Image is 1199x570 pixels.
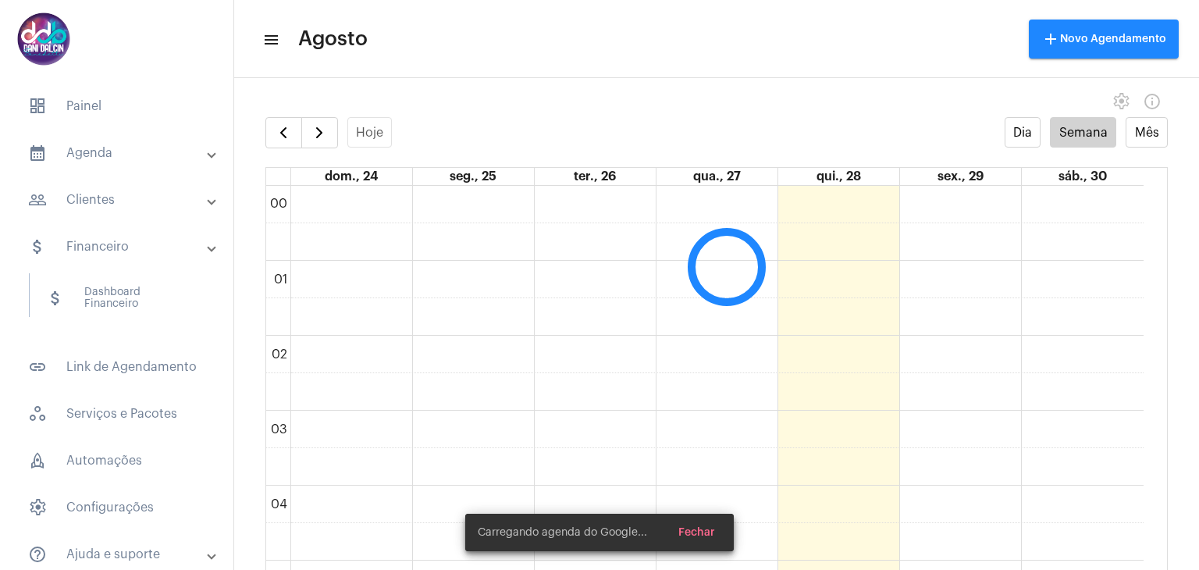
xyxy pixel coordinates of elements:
[301,117,338,148] button: Próximo Semana
[268,497,290,511] div: 04
[262,30,278,49] mat-icon: sidenav icon
[9,265,233,339] div: sidenav iconFinanceiro
[28,451,47,470] span: sidenav icon
[1126,117,1168,148] button: Mês
[28,237,208,256] mat-panel-title: Financeiro
[271,273,290,287] div: 01
[16,442,218,479] span: Automações
[28,404,47,423] span: sidenav icon
[1029,20,1179,59] button: Novo Agendamento
[28,191,208,209] mat-panel-title: Clientes
[1137,86,1168,117] button: Info
[1050,117,1116,148] button: Semana
[1105,86,1137,117] button: settings
[267,197,290,211] div: 00
[16,395,218,433] span: Serviços e Pacotes
[16,348,218,386] span: Link de Agendamento
[1112,92,1130,111] span: settings
[298,27,368,52] span: Agosto
[9,134,233,172] mat-expansion-panel-header: sidenav iconAgenda
[269,347,290,362] div: 02
[9,228,233,265] mat-expansion-panel-header: sidenav iconFinanceiro
[571,168,619,185] a: 26 de agosto de 2025
[28,545,47,564] mat-icon: sidenav icon
[1055,168,1110,185] a: 30 de agosto de 2025
[28,545,208,564] mat-panel-title: Ajuda e suporte
[16,87,218,125] span: Painel
[268,422,290,436] div: 03
[9,181,233,219] mat-expansion-panel-header: sidenav iconClientes
[690,168,744,185] a: 27 de agosto de 2025
[265,117,302,148] button: Semana Anterior
[28,144,208,162] mat-panel-title: Agenda
[813,168,864,185] a: 28 de agosto de 2025
[28,144,47,162] mat-icon: sidenav icon
[1041,30,1060,48] mat-icon: add
[28,237,47,256] mat-icon: sidenav icon
[678,527,715,538] span: Fechar
[28,191,47,209] mat-icon: sidenav icon
[322,168,381,185] a: 24 de agosto de 2025
[1143,92,1162,111] mat-icon: Info
[16,489,218,526] span: Configurações
[28,498,47,517] span: sidenav icon
[1041,34,1166,45] span: Novo Agendamento
[28,358,47,376] mat-icon: sidenav icon
[28,97,47,116] span: sidenav icon
[34,280,198,317] span: Dashboard Financeiro
[1005,117,1041,148] button: Dia
[12,8,75,70] img: 5016df74-caca-6049-816a-988d68c8aa82.png
[347,117,393,148] button: Hoje
[478,525,647,540] span: Carregando agenda do Google...
[934,168,987,185] a: 29 de agosto de 2025
[46,289,65,308] mat-icon: sidenav icon
[447,168,500,185] a: 25 de agosto de 2025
